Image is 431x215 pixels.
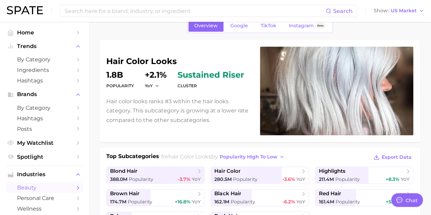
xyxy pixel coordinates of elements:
[17,126,72,132] span: Posts
[110,176,127,182] span: 388.0m
[110,190,139,197] span: brown hair
[5,65,83,75] a: Ingredients
[5,193,83,203] a: personal care
[145,83,159,89] button: YoY
[335,176,360,182] span: Popularity
[128,199,152,205] span: Popularity
[225,20,254,32] a: Google
[145,71,167,79] dd: +2.1%
[17,91,72,97] span: Brands
[64,5,326,17] input: Search here for a brand, industry, or ingredient
[17,56,72,63] span: by Category
[188,20,224,32] a: Overview
[230,23,248,29] span: Google
[289,23,314,29] span: Instagram
[5,54,83,65] a: by Category
[214,199,229,205] span: 162.1m
[333,8,353,14] span: Search
[106,189,204,206] a: brown hair174.7m Popularity+16.8% YoY
[5,203,83,214] a: wellness
[282,176,295,182] span: -3.6%
[5,41,83,51] button: Trends
[175,199,190,205] span: +16.8%
[261,23,276,29] span: TikTok
[17,67,72,73] span: Ingredients
[319,168,345,174] span: highlights
[255,20,282,32] a: TikTok
[319,190,341,197] span: red hair
[211,167,309,184] a: hair color280.5m Popularity-3.6% YoY
[382,154,412,160] span: Export Data
[401,176,410,182] span: YoY
[5,182,83,193] a: beauty
[5,113,83,124] a: Hashtags
[110,168,137,174] span: blond hair
[5,89,83,99] button: Brands
[5,152,83,162] a: Spotlight
[168,153,211,160] span: hair color looks
[317,23,324,29] span: Beta
[194,23,218,29] span: Overview
[17,154,72,160] span: Spotlight
[145,83,153,89] span: YoY
[319,176,334,182] span: 211.4m
[17,171,72,178] span: Industries
[178,82,244,90] dt: cluster
[315,189,413,206] a: red hair161.4m Popularity+5.7% YoY
[106,152,159,163] h1: Top Subcategories
[374,9,389,13] span: Show
[17,105,72,111] span: by Category
[386,176,399,182] span: +8.3%
[214,190,241,197] span: black hair
[386,199,399,205] span: +5.7%
[233,176,257,182] span: Popularity
[319,199,334,205] span: 161.4m
[129,176,153,182] span: Popularity
[5,124,83,134] a: Posts
[17,29,72,36] span: Home
[17,140,72,146] span: My Watchlist
[17,184,72,191] span: beauty
[5,103,83,113] a: by Category
[161,153,287,160] span: for by
[391,9,417,13] span: US Market
[17,205,72,212] span: wellness
[106,57,252,65] h1: hair color looks
[106,82,134,90] dt: Popularity
[178,176,190,182] span: -3.7%
[110,199,126,205] span: 174.7m
[5,27,83,38] a: Home
[211,189,309,206] a: black hair162.1m Popularity-6.2% YoY
[283,20,332,32] a: InstagramBeta
[372,6,426,15] button: ShowUS Market
[192,176,201,182] span: YoY
[5,138,83,148] a: My Watchlist
[17,77,72,84] span: Hashtags
[5,169,83,180] button: Industries
[178,71,244,79] span: sustained riser
[5,75,83,86] a: Hashtags
[315,167,413,184] a: highlights211.4m Popularity+8.3% YoY
[214,168,240,174] span: hair color
[7,6,43,14] img: SPATE
[220,154,277,160] span: popularity high to low
[106,167,204,184] a: blond hair388.0m Popularity-3.7% YoY
[106,71,134,79] dd: 1.8b
[17,115,72,122] span: Hashtags
[214,176,231,182] span: 280.5m
[17,43,72,49] span: Trends
[282,199,295,205] span: -6.2%
[106,97,252,125] p: Hair color looks ranks #3 within the hair looks category. This subcategory is growing at a lower ...
[218,152,287,162] button: popularity high to low
[230,199,255,205] span: Popularity
[296,199,305,205] span: YoY
[17,195,72,201] span: personal care
[296,176,305,182] span: YoY
[336,199,360,205] span: Popularity
[372,152,413,162] button: Export Data
[192,199,201,205] span: YoY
